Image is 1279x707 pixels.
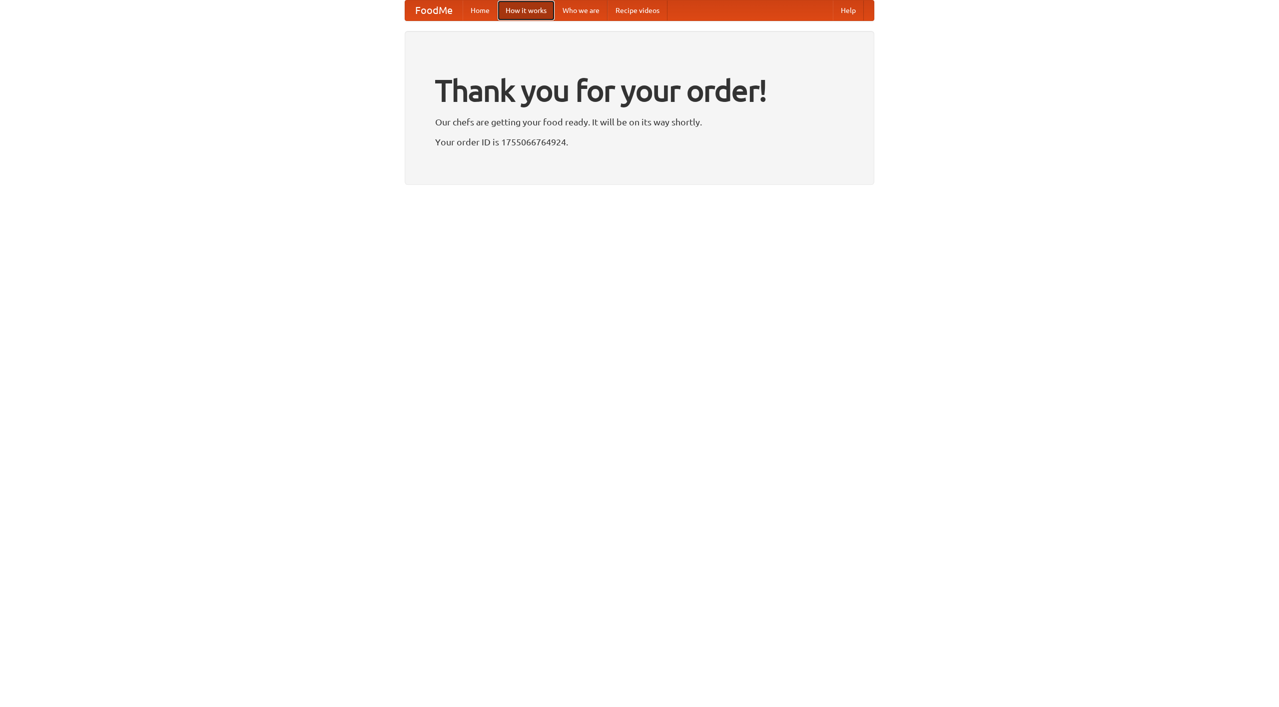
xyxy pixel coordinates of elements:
[435,114,844,129] p: Our chefs are getting your food ready. It will be on its way shortly.
[405,0,463,20] a: FoodMe
[608,0,667,20] a: Recipe videos
[555,0,608,20] a: Who we are
[833,0,864,20] a: Help
[463,0,498,20] a: Home
[435,66,844,114] h1: Thank you for your order!
[498,0,555,20] a: How it works
[435,134,844,149] p: Your order ID is 1755066764924.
